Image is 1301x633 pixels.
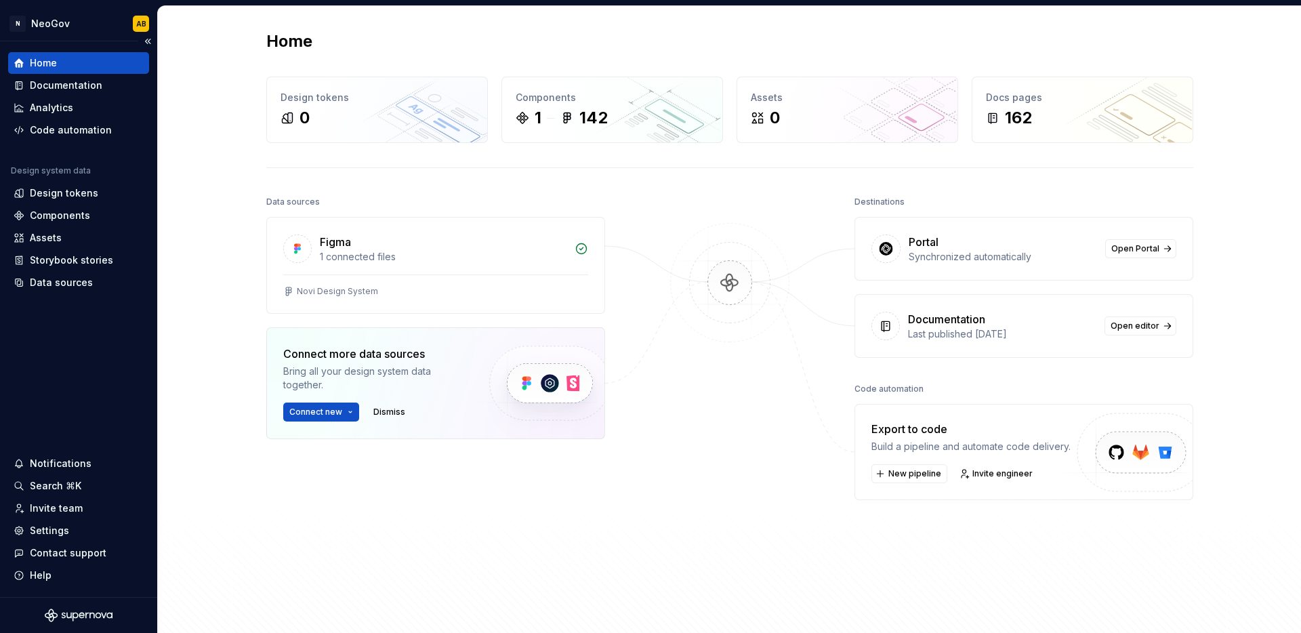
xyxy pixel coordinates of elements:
button: Contact support [8,542,149,564]
div: Settings [30,524,69,537]
div: Design tokens [30,186,98,200]
div: Portal [909,234,938,250]
div: Documentation [30,79,102,92]
div: Home [30,56,57,70]
div: Connect more data sources [283,346,466,362]
div: Assets [30,231,62,245]
a: Open editor [1104,316,1176,335]
div: Contact support [30,546,106,560]
a: Design tokens [8,182,149,204]
div: N [9,16,26,32]
div: Notifications [30,457,91,470]
a: Home [8,52,149,74]
span: Connect new [289,407,342,417]
div: Invite team [30,502,83,515]
div: 1 [535,107,541,129]
button: Collapse sidebar [138,32,157,51]
a: Settings [8,520,149,542]
span: Invite engineer [972,468,1033,479]
div: Docs pages [986,91,1179,104]
div: 0 [770,107,780,129]
a: Components1142 [501,77,723,143]
div: Analytics [30,101,73,115]
div: Storybook stories [30,253,113,267]
h2: Home [266,30,312,52]
div: Synchronized automatically [909,250,1097,264]
div: Design system data [11,165,91,176]
div: Export to code [871,421,1071,437]
div: Components [30,209,90,222]
a: Invite engineer [955,464,1039,483]
button: NNeoGovAB [3,9,154,38]
a: Figma1 connected filesNovi Design System [266,217,605,314]
button: New pipeline [871,464,947,483]
a: Assets [8,227,149,249]
a: Design tokens0 [266,77,488,143]
span: Open Portal [1111,243,1159,254]
span: Open editor [1111,321,1159,331]
div: Assets [751,91,944,104]
div: Destinations [854,192,905,211]
a: Assets0 [737,77,958,143]
div: Design tokens [281,91,474,104]
a: Invite team [8,497,149,519]
div: Data sources [30,276,93,289]
div: Documentation [908,311,985,327]
a: Open Portal [1105,239,1176,258]
div: AB [136,18,146,29]
div: Code automation [30,123,112,137]
div: Novi Design System [297,286,378,297]
div: Build a pipeline and automate code delivery. [871,440,1071,453]
div: 0 [300,107,310,129]
span: New pipeline [888,468,941,479]
div: Components [516,91,709,104]
div: Code automation [854,380,924,399]
button: Dismiss [367,403,411,422]
button: Search ⌘K [8,475,149,497]
div: 142 [579,107,608,129]
a: Code automation [8,119,149,141]
a: Docs pages162 [972,77,1193,143]
a: Data sources [8,272,149,293]
svg: Supernova Logo [45,609,112,622]
a: Components [8,205,149,226]
div: Bring all your design system data together. [283,365,466,392]
div: 162 [1005,107,1032,129]
span: Dismiss [373,407,405,417]
button: Help [8,565,149,586]
a: Analytics [8,97,149,119]
a: Storybook stories [8,249,149,271]
div: Help [30,569,51,582]
div: Data sources [266,192,320,211]
button: Notifications [8,453,149,474]
div: Figma [320,234,351,250]
button: Connect new [283,403,359,422]
div: NeoGov [31,17,70,30]
div: Last published [DATE] [908,327,1096,341]
a: Documentation [8,75,149,96]
div: 1 connected files [320,250,566,264]
div: Search ⌘K [30,479,81,493]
